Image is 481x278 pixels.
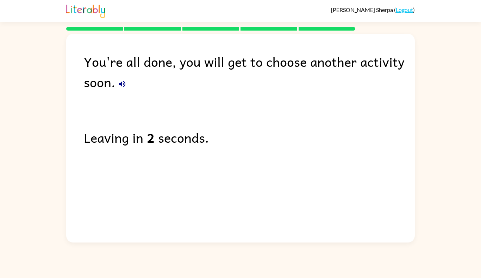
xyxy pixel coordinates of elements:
span: [PERSON_NAME] Sherpa [331,6,394,13]
div: You're all done, you will get to choose another activity soon. [84,51,415,92]
div: Leaving in seconds. [84,127,415,148]
b: 2 [147,127,155,148]
div: ( ) [331,6,415,13]
img: Literably [66,3,105,18]
a: Logout [396,6,413,13]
